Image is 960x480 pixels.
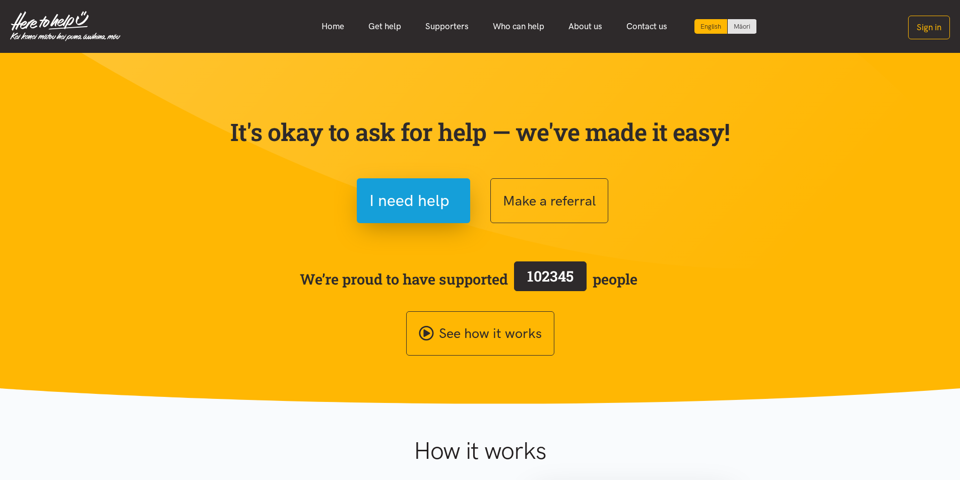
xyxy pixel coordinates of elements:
[508,259,593,299] a: 102345
[300,259,637,299] span: We’re proud to have supported people
[527,266,573,286] span: 102345
[413,16,481,37] a: Supporters
[556,16,614,37] a: About us
[315,436,645,465] h1: How it works
[369,188,450,214] span: I need help
[614,16,679,37] a: Contact us
[309,16,356,37] a: Home
[481,16,556,37] a: Who can help
[356,16,413,37] a: Get help
[10,11,120,41] img: Home
[728,19,756,34] a: Switch to Te Reo Māori
[908,16,950,39] button: Sign in
[694,19,728,34] div: Current language
[490,178,608,223] button: Make a referral
[228,117,732,147] p: It's okay to ask for help — we've made it easy!
[694,19,757,34] div: Language toggle
[357,178,470,223] button: I need help
[406,311,554,356] a: See how it works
